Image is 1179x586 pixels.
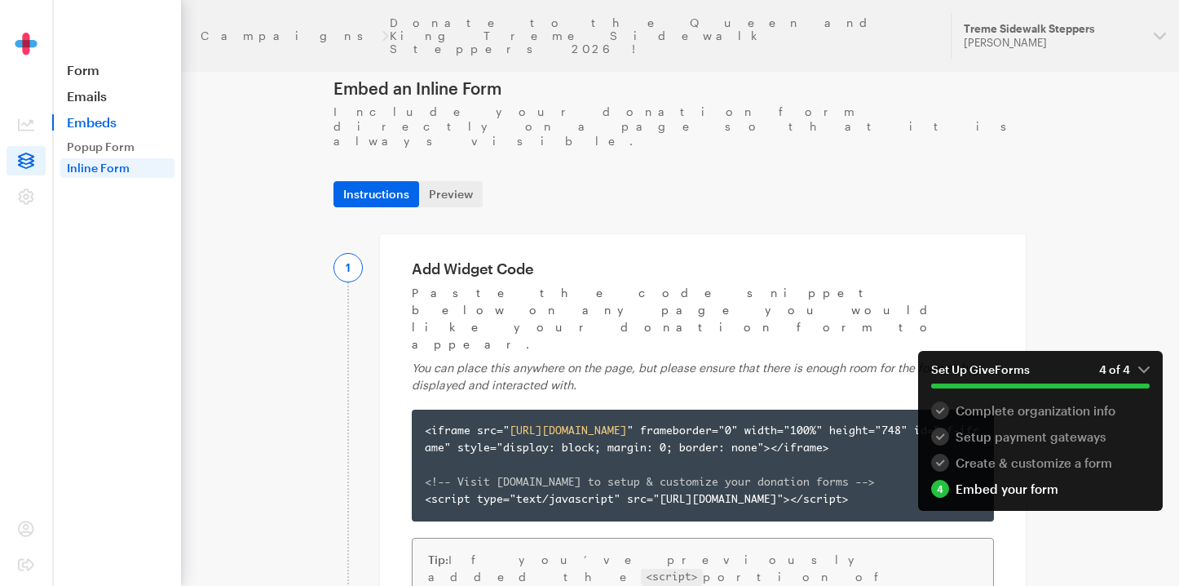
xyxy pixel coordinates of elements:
[201,29,381,42] a: Campaigns
[931,480,949,498] div: 4
[425,477,875,488] span: <!-- Visit [DOMAIN_NAME] to setup & customize your donation forms -->
[412,359,994,393] p: You can place this anywhere on the page, but please ensure that there is enough room for the form...
[52,114,181,131] a: Embeds
[918,351,1163,402] button: Set Up GiveForms4 of 4
[419,181,483,207] a: Preview
[931,480,1150,498] a: 4 Embed your form
[412,260,994,277] h2: Add Widget Code
[333,78,1027,98] h1: Embed an Inline Form
[931,480,1150,498] div: Embed your form
[931,402,1150,420] div: Complete organization info
[931,428,1150,446] div: Setup payment gateways
[931,402,1150,420] a: 1 Complete organization info
[52,88,181,104] a: Emails
[390,16,931,55] a: Donate to the Queen and King Treme Sidewalk Steppers 2026!
[333,253,363,282] div: 1
[964,36,1141,50] div: [PERSON_NAME]
[931,402,949,420] div: 1
[931,454,1150,472] div: Create & customize a form
[428,553,448,566] span: Tip:
[931,454,949,472] div: 3
[333,181,419,207] a: Instructions
[52,62,181,78] a: Form
[964,22,1141,36] div: Treme Sidewalk Steppers
[425,423,981,508] div: <iframe src=" " frameborder="0" width="100%" height="748" id="gf-iframe" style="display: block; m...
[641,569,703,586] code: <script>
[412,284,994,353] p: Paste the code snippet below on any page you would like your donation form to appear.
[60,158,174,178] a: Inline Form
[931,454,1150,472] a: 3 Create & customize a form
[1099,362,1150,377] em: 4 of 4
[931,428,1150,446] a: 2 Setup payment gateways
[931,428,949,446] div: 2
[60,137,174,157] a: Popup Form
[510,426,627,437] span: [URL][DOMAIN_NAME]
[951,13,1179,59] button: Treme Sidewalk Steppers [PERSON_NAME]
[333,104,1027,149] p: Include your donation form directly on a page so that it is always visible.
